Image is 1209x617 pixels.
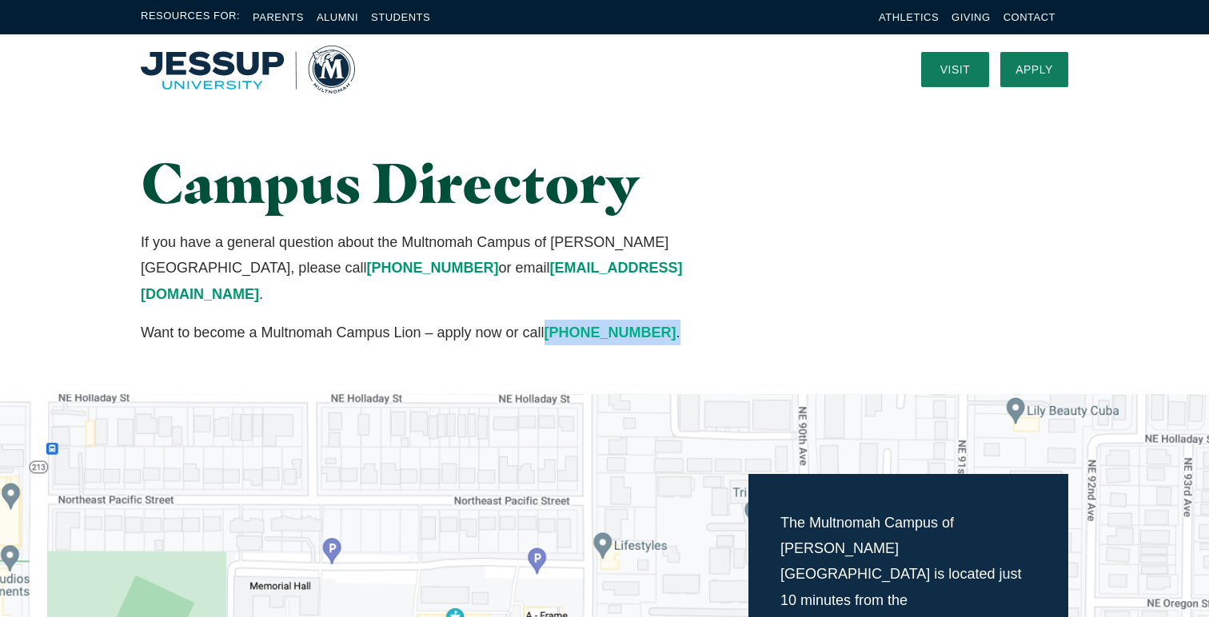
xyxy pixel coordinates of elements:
[371,11,430,23] a: Students
[545,324,676,340] a: [PHONE_NUMBER]
[141,152,749,213] h1: Campus Directory
[141,260,682,301] a: [EMAIL_ADDRESS][DOMAIN_NAME]
[141,8,240,26] span: Resources For:
[141,46,355,94] a: Home
[141,46,355,94] img: Multnomah University Logo
[1004,11,1055,23] a: Contact
[921,52,989,87] a: Visit
[1000,52,1068,87] a: Apply
[366,260,498,276] a: [PHONE_NUMBER]
[879,11,939,23] a: Athletics
[141,229,749,307] p: If you have a general question about the Multnomah Campus of [PERSON_NAME][GEOGRAPHIC_DATA], plea...
[952,11,991,23] a: Giving
[141,320,749,345] p: Want to become a Multnomah Campus Lion – apply now or call .
[317,11,358,23] a: Alumni
[253,11,304,23] a: Parents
